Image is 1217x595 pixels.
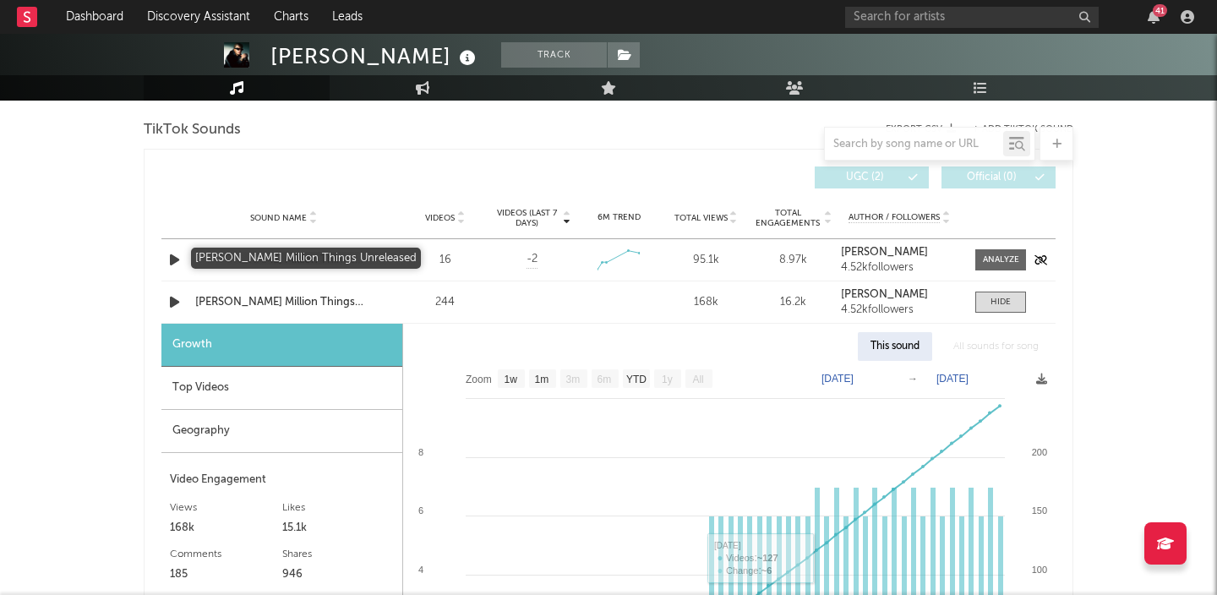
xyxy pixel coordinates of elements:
[941,332,1051,361] div: All sounds for song
[505,374,518,385] text: 1w
[849,212,940,223] span: Author / Followers
[886,124,956,134] button: Export CSV
[170,518,282,538] div: 168k
[841,289,928,300] strong: [PERSON_NAME]
[170,470,394,490] div: Video Engagement
[692,374,703,385] text: All
[195,294,372,311] a: [PERSON_NAME] Million Things Unreleased
[825,138,1003,151] input: Search by song name or URL
[566,374,581,385] text: 3m
[418,505,423,516] text: 6
[952,172,1030,183] span: Official ( 0 )
[493,208,561,228] span: Videos (last 7 days)
[144,120,241,140] span: TikTok Sounds
[826,172,903,183] span: UGC ( 2 )
[956,125,1073,134] button: + Add TikTok Sound
[161,324,402,367] div: Growth
[161,367,402,410] div: Top Videos
[841,247,958,259] a: [PERSON_NAME]
[170,544,282,565] div: Comments
[170,498,282,518] div: Views
[282,518,395,538] div: 15.1k
[250,213,307,223] span: Sound Name
[754,208,822,228] span: Total Engagements
[406,294,484,311] div: 244
[1032,565,1047,575] text: 100
[466,374,492,385] text: Zoom
[908,373,918,385] text: →
[282,498,395,518] div: Likes
[667,252,745,269] div: 95.1k
[535,374,549,385] text: 1m
[425,213,455,223] span: Videos
[418,565,423,575] text: 4
[936,373,969,385] text: [DATE]
[282,565,395,585] div: 946
[270,42,480,70] div: [PERSON_NAME]
[195,252,372,269] a: [PERSON_NAME] Million Things Unreleased
[406,252,484,269] div: 16
[845,7,1099,28] input: Search for artists
[821,373,854,385] text: [DATE]
[161,410,402,453] div: Geography
[841,289,958,301] a: [PERSON_NAME]
[841,262,958,274] div: 4.52k followers
[973,125,1073,134] button: + Add TikTok Sound
[841,247,928,258] strong: [PERSON_NAME]
[1148,10,1160,24] button: 41
[1032,447,1047,457] text: 200
[282,544,395,565] div: Shares
[667,294,745,311] div: 168k
[580,211,658,224] div: 6M Trend
[1032,505,1047,516] text: 150
[501,42,607,68] button: Track
[941,166,1056,188] button: Official(0)
[815,166,929,188] button: UGC(2)
[662,374,673,385] text: 1y
[754,252,832,269] div: 8.97k
[1153,4,1167,17] div: 41
[527,251,538,268] span: -2
[858,332,932,361] div: This sound
[841,304,958,316] div: 4.52k followers
[674,213,728,223] span: Total Views
[418,447,423,457] text: 8
[626,374,647,385] text: YTD
[754,294,832,311] div: 16.2k
[598,374,612,385] text: 6m
[170,565,282,585] div: 185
